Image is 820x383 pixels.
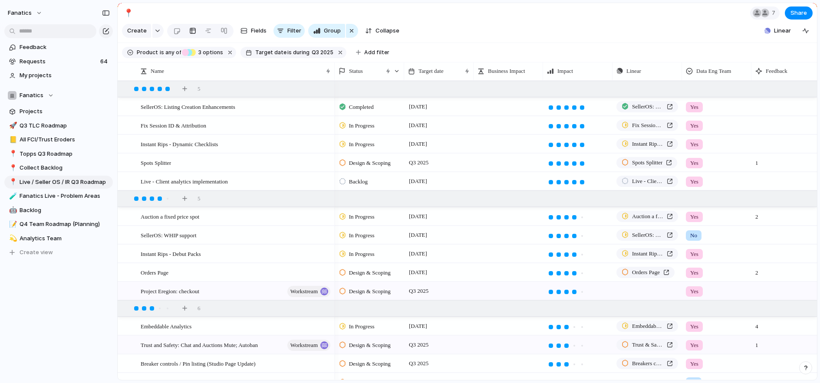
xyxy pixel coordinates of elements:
span: [DATE] [407,211,429,222]
button: isduring [287,48,311,57]
span: Yes [690,213,698,221]
span: Fix Session ID & Attribution [632,121,663,130]
span: Project Eregion: checkout [141,286,199,296]
span: 5 [198,85,201,93]
span: My projects [20,71,110,80]
span: Name [151,67,164,75]
a: Projects [4,105,113,118]
span: Auction a fixed price spot [141,211,199,221]
div: 📍 [124,7,133,19]
span: Q3 TLC Roadmap [20,121,110,130]
button: 💫 [8,234,16,243]
a: 📝Q4 Team Roadmap (Planning) [4,218,113,231]
div: 🤖 [9,205,15,215]
div: 📍 [9,177,15,187]
span: Orders Page [141,267,168,277]
span: Target date [255,49,287,56]
a: Requests64 [4,55,113,68]
span: options [196,49,223,56]
span: Instant Rips - Dynamic Checklists [632,140,663,148]
button: 📒 [8,135,16,144]
a: 📍Collect Backlog [4,161,113,174]
button: Linear [761,24,794,37]
span: Fields [251,26,267,35]
span: Design & Scoping [349,287,391,296]
span: Yes [690,341,698,350]
span: Q3 2025 [407,358,431,369]
span: Trust & Safety Improvements [632,340,663,349]
span: In Progress [349,213,375,221]
div: 📒 [9,135,15,145]
span: during [292,49,310,56]
span: Completed [349,103,374,111]
span: All FCI/Trust Eroders [20,135,110,144]
span: Instant Rips - Debut Packs [141,249,201,259]
span: 1 [752,154,762,167]
span: Q3 2025 [407,286,431,296]
span: Yes [690,159,698,167]
span: Yes [690,103,698,111]
button: fanatics [4,6,47,20]
div: 💫 [9,233,15,243]
span: Feedback [766,67,787,75]
span: Fanatics Live - Problem Areas [20,192,110,200]
span: Impact [557,67,573,75]
span: 2 [752,264,762,277]
a: Embeddable Analytics [616,321,678,332]
span: In Progress [349,250,375,259]
button: Add filter [351,46,395,59]
a: Breakers controls [616,358,678,369]
a: 🧪Fanatics Live - Problem Areas [4,190,113,203]
span: workstream [290,285,318,298]
span: Target date [418,67,444,75]
button: 📍 [8,150,16,158]
span: Instant Rips - Dynamic Checklists [141,139,218,149]
span: Requests [20,57,98,66]
span: is [160,49,164,56]
a: 🤖Backlog [4,204,113,217]
a: 📍Topps Q3 Roadmap [4,147,113,160]
span: Business Impact [488,67,525,75]
span: Q3 2025 [407,340,431,350]
button: Fanatics [4,89,113,102]
span: [DATE] [407,120,429,131]
span: SellerOS: WHIP support [141,230,197,240]
span: [DATE] [407,139,429,149]
span: Feedback [20,43,110,52]
span: Design & Scoping [349,268,391,277]
span: Yes [690,287,698,296]
span: Live / Seller OS / IR Q3 Roadmap [20,178,110,187]
span: In Progress [349,140,375,149]
button: 🚀 [8,121,16,130]
span: Trust and Safety: Chat and Auctions Mute; Autoban [141,340,258,350]
div: 📍 [9,149,15,159]
button: 📍 [8,178,16,187]
span: In Progress [349,121,375,130]
span: Backlog [20,206,110,215]
button: 🧪 [8,192,16,200]
span: Yes [690,177,698,186]
a: Fix Session ID & Attribution [616,120,678,131]
span: Spots Splitter [141,157,171,167]
span: Linear [774,26,791,35]
span: Fix Session ID & Attribution [141,120,206,130]
button: Create view [4,246,113,259]
a: Feedback [4,41,113,54]
a: 💫Analytics Team [4,232,113,245]
span: Yes [690,121,698,130]
span: Design & Scoping [349,341,391,350]
button: Fields [237,24,270,38]
span: Spots Splitter [632,158,662,167]
button: 📍 [8,164,16,172]
span: Q3 2025 [407,157,431,168]
span: Filter [287,26,301,35]
span: Create view [20,248,53,257]
span: Breaker controls / Pin listing (Studio Page Update) [141,358,256,368]
span: Data Eng Team [696,67,731,75]
button: workstream [287,286,330,297]
span: Share [790,9,807,17]
span: SellerOS: Listing Creation Enhancements [632,102,663,111]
